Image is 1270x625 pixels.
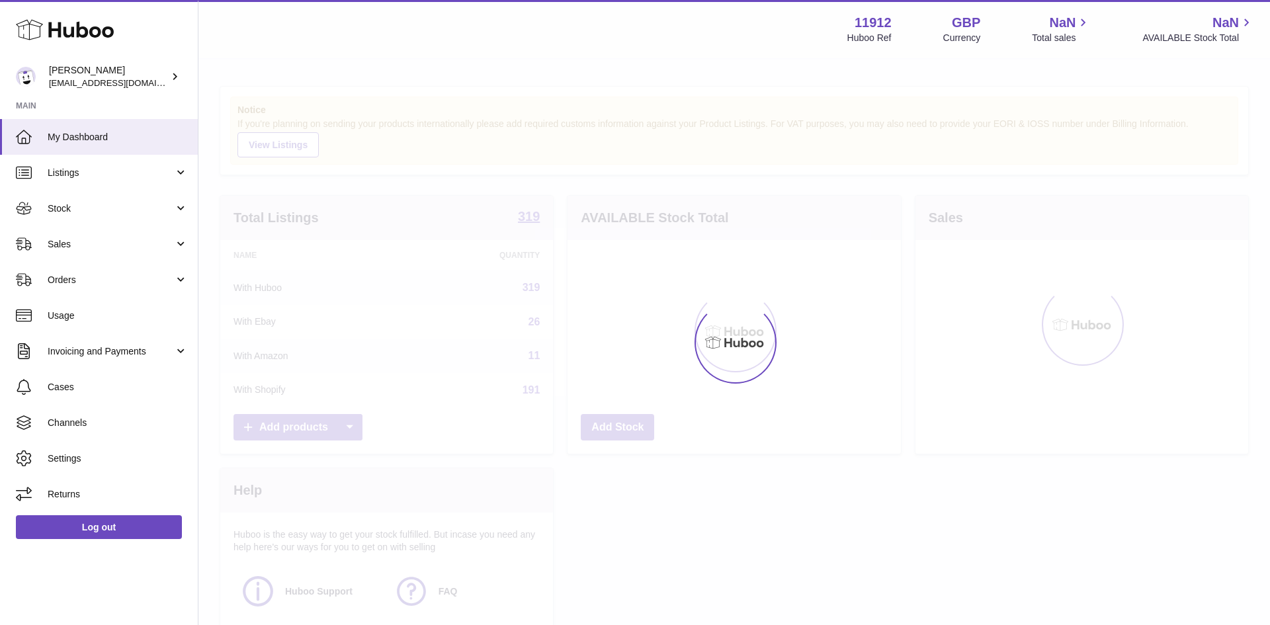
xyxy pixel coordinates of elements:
span: NaN [1049,14,1076,32]
span: NaN [1212,14,1239,32]
span: Invoicing and Payments [48,345,174,358]
span: Total sales [1032,32,1091,44]
div: [PERSON_NAME] [49,64,168,89]
span: Cases [48,381,188,394]
span: Listings [48,167,174,179]
div: Huboo Ref [847,32,892,44]
span: Stock [48,202,174,215]
span: Settings [48,452,188,465]
strong: GBP [952,14,980,32]
strong: 11912 [855,14,892,32]
img: internalAdmin-11912@internal.huboo.com [16,67,36,87]
span: Returns [48,488,188,501]
span: AVAILABLE Stock Total [1142,32,1254,44]
span: Usage [48,310,188,322]
span: [EMAIL_ADDRESS][DOMAIN_NAME] [49,77,194,88]
a: NaN AVAILABLE Stock Total [1142,14,1254,44]
a: NaN Total sales [1032,14,1091,44]
div: Currency [943,32,981,44]
span: Orders [48,274,174,286]
span: My Dashboard [48,131,188,144]
span: Channels [48,417,188,429]
a: Log out [16,515,182,539]
span: Sales [48,238,174,251]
